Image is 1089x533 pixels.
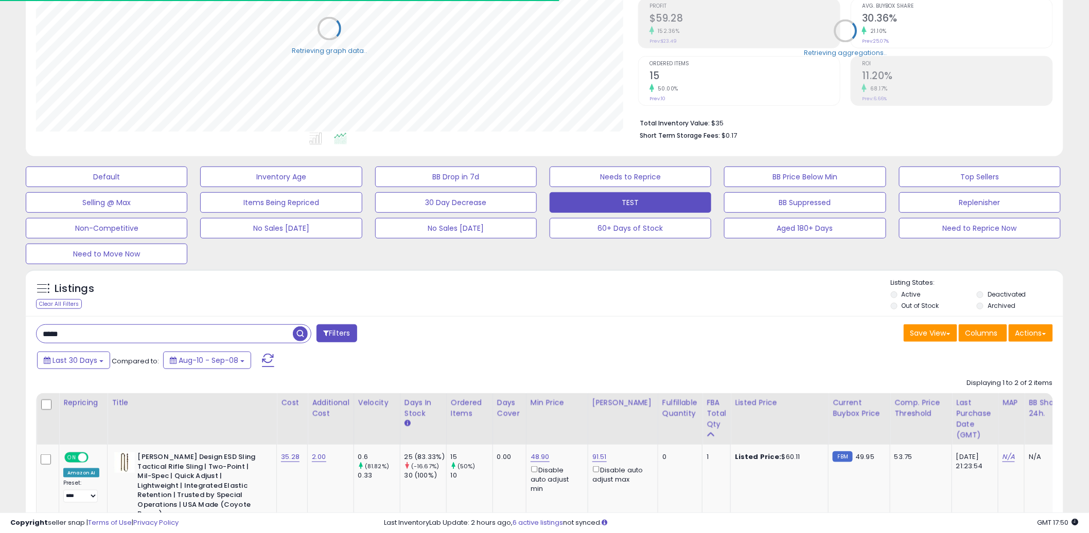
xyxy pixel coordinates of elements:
div: Disable auto adjust max [592,464,650,484]
div: Ordered Items [451,397,488,419]
span: Columns [965,328,998,338]
button: Needs to Reprice [550,167,711,187]
h5: Listings [55,282,94,296]
button: Inventory Age [200,167,362,187]
button: No Sales [DATE] [200,218,362,238]
small: FBM [833,451,853,462]
div: 0.00 [497,452,518,462]
p: Listing States: [891,278,1063,288]
div: Retrieving graph data.. [292,46,367,56]
label: Deactivated [988,290,1026,299]
div: 53.75 [894,452,944,462]
button: Selling @ Max [26,192,187,213]
button: Replenisher [899,192,1061,213]
div: Repricing [63,397,103,408]
div: 0 [662,452,694,462]
div: Listed Price [735,397,824,408]
a: 2.00 [312,452,326,462]
div: FBA Total Qty [707,397,726,430]
div: Days In Stock [405,397,442,419]
div: [PERSON_NAME] [592,397,654,408]
div: 1 [707,452,723,462]
a: N/A [1003,452,1015,462]
div: Last Purchase Date (GMT) [956,397,994,440]
button: Columns [959,324,1007,342]
div: 30 (100%) [405,471,446,480]
div: N/A [1029,452,1063,462]
button: Top Sellers [899,167,1061,187]
div: 15 [451,452,493,462]
div: Clear All Filters [36,299,82,309]
span: OFF [87,453,103,462]
button: 60+ Days of Stock [550,218,711,238]
small: Days In Stock. [405,419,411,428]
div: 0.6 [358,452,400,462]
a: Privacy Policy [133,518,179,527]
button: 30 Day Decrease [375,192,537,213]
span: Last 30 Days [52,355,97,365]
button: Need to Reprice Now [899,218,1061,238]
button: Aged 180+ Days [724,218,886,238]
div: Preset: [63,480,99,503]
div: Current Buybox Price [833,397,886,419]
div: 10 [451,471,493,480]
a: 6 active listings [513,518,564,527]
a: 91.51 [592,452,607,462]
div: Last InventoryLab Update: 2 hours ago, not synced. [384,518,1079,528]
a: Terms of Use [88,518,132,527]
div: Retrieving aggregations.. [804,48,887,58]
span: Compared to: [112,356,159,366]
label: Out of Stock [902,301,939,310]
div: Title [112,397,272,408]
div: Min Price [531,397,584,408]
div: [DATE] 21:23:54 [956,452,990,471]
button: Non-Competitive [26,218,187,238]
button: Items Being Repriced [200,192,362,213]
div: Disable auto adjust min [531,464,580,493]
button: Aug-10 - Sep-08 [163,352,251,369]
button: TEST [550,192,711,213]
img: 31mLBEOztBL._SL40_.jpg [114,452,135,473]
div: Cost [281,397,303,408]
small: (81.82%) [365,462,389,470]
b: Listed Price: [735,452,782,462]
div: Amazon AI [63,468,99,477]
span: 49.95 [855,452,874,462]
b: [PERSON_NAME] Design ESD Sling Tactical Rifle Sling | Two-Point | Mil-Spec | Quick Adjust | Light... [137,452,262,522]
div: seller snap | | [10,518,179,528]
button: Last 30 Days [37,352,110,369]
small: (-16.67%) [411,462,439,470]
strong: Copyright [10,518,48,527]
button: BB Price Below Min [724,167,886,187]
div: Additional Cost [312,397,349,419]
div: BB Share 24h. [1029,397,1066,419]
button: No Sales [DATE] [375,218,537,238]
span: 2025-10-9 17:50 GMT [1038,518,1079,527]
span: Aug-10 - Sep-08 [179,355,238,365]
label: Archived [988,301,1015,310]
div: Comp. Price Threshold [894,397,947,419]
div: Displaying 1 to 2 of 2 items [967,378,1053,388]
div: Days Cover [497,397,522,419]
label: Active [902,290,921,299]
button: BB Drop in 7d [375,167,537,187]
button: Default [26,167,187,187]
div: 0.33 [358,471,400,480]
span: ON [65,453,78,462]
div: MAP [1003,397,1020,408]
div: 25 (83.33%) [405,452,446,462]
button: Need to Move Now [26,244,187,264]
a: 48.90 [531,452,550,462]
button: Filters [317,324,357,342]
small: (50%) [458,462,476,470]
div: Velocity [358,397,396,408]
a: 35.28 [281,452,300,462]
button: Save View [904,324,957,342]
div: $60.11 [735,452,820,462]
button: BB Suppressed [724,192,886,213]
div: Fulfillable Quantity [662,397,698,419]
button: Actions [1009,324,1053,342]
